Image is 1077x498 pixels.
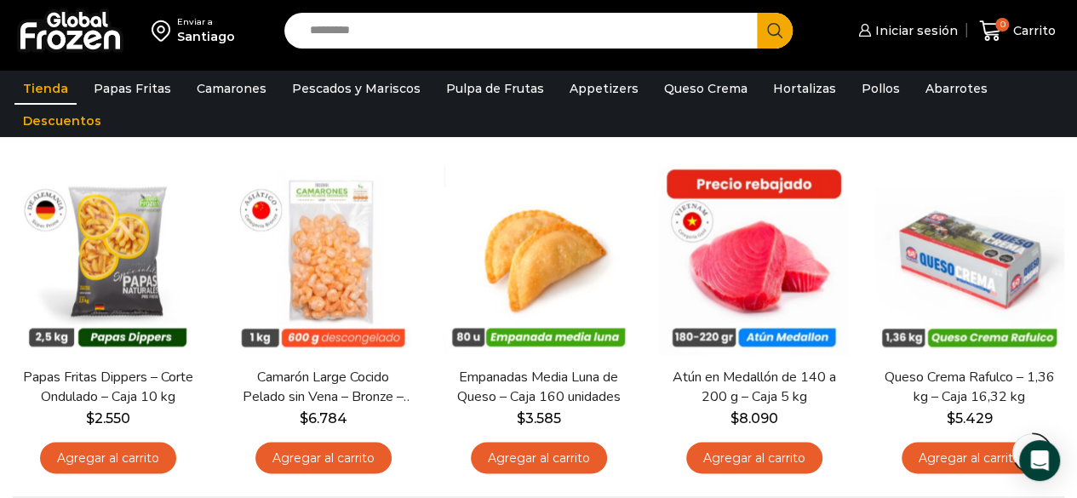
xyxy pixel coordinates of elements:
[438,72,553,105] a: Pulpa de Frutas
[853,72,908,105] a: Pollos
[284,72,429,105] a: Pescados y Mariscos
[86,410,130,426] bdi: 2.550
[656,72,756,105] a: Queso Crema
[765,72,845,105] a: Hortalizas
[453,368,624,407] a: Empanadas Media Luna de Queso – Caja 160 unidades
[517,410,525,426] span: $
[730,410,778,426] bdi: 8.090
[22,368,193,407] a: Papas Fritas Dippers – Corte Ondulado – Caja 10 kg
[177,28,235,45] div: Santiago
[917,72,996,105] a: Abarrotes
[177,16,235,28] div: Enviar a
[1019,440,1060,481] div: Open Intercom Messenger
[255,442,392,473] a: Agregar al carrito: “Camarón Large Cocido Pelado sin Vena - Bronze - Caja 10 kg”
[995,18,1009,31] span: 0
[14,72,77,105] a: Tienda
[85,72,180,105] a: Papas Fritas
[86,410,95,426] span: $
[884,368,1055,407] a: Queso Crema Rafulco – 1,36 kg – Caja 16,32 kg
[517,410,561,426] bdi: 3.585
[1009,22,1056,39] span: Carrito
[947,410,955,426] span: $
[561,72,647,105] a: Appetizers
[947,410,993,426] bdi: 5.429
[871,22,958,39] span: Iniciar sesión
[188,72,275,105] a: Camarones
[471,442,607,473] a: Agregar al carrito: “Empanadas Media Luna de Queso - Caja 160 unidades”
[668,368,839,407] a: Atún en Medallón de 140 a 200 g – Caja 5 kg
[975,11,1060,51] a: 0 Carrito
[854,14,958,48] a: Iniciar sesión
[40,442,176,473] a: Agregar al carrito: “Papas Fritas Dippers - Corte Ondulado - Caja 10 kg”
[152,16,177,45] img: address-field-icon.svg
[686,442,822,473] a: Agregar al carrito: “Atún en Medallón de 140 a 200 g - Caja 5 kg”
[300,410,308,426] span: $
[238,368,409,407] a: Camarón Large Cocido Pelado sin Vena – Bronze – Caja 10 kg
[757,13,793,49] button: Search button
[730,410,739,426] span: $
[300,410,347,426] bdi: 6.784
[902,442,1038,473] a: Agregar al carrito: “Queso Crema Rafulco - 1,36 kg - Caja 16,32 kg”
[14,105,110,137] a: Descuentos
